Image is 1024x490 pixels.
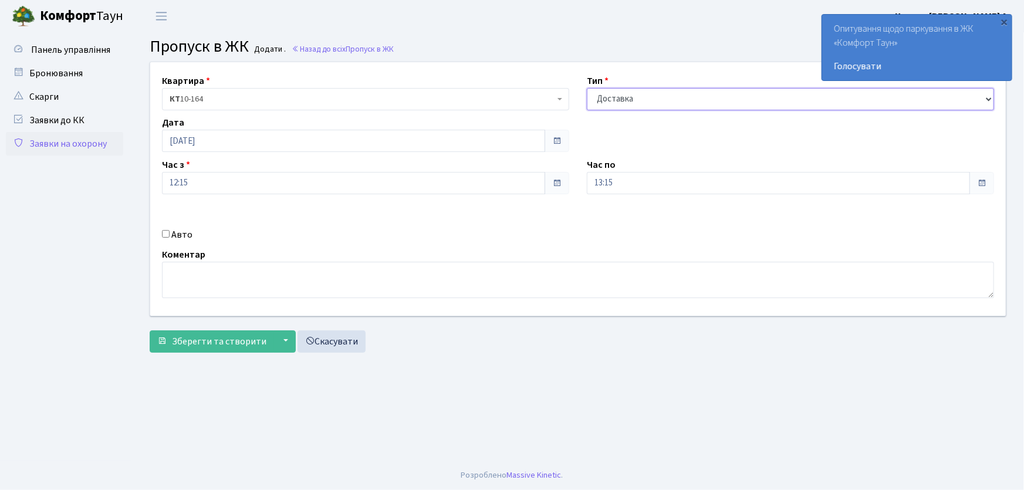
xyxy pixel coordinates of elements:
b: КТ [170,93,180,105]
span: Зберегти та створити [172,335,266,348]
img: logo.png [12,5,35,28]
span: <b>КТ</b>&nbsp;&nbsp;&nbsp;&nbsp;10-164 [162,88,569,110]
span: Панель управління [31,43,110,56]
a: Цитрус [PERSON_NAME] А. [895,9,1010,23]
button: Переключити навігацію [147,6,176,26]
label: Квартира [162,74,210,88]
label: Дата [162,116,184,130]
a: Панель управління [6,38,123,62]
label: Час з [162,158,190,172]
label: Час по [587,158,616,172]
button: Зберегти та створити [150,330,274,353]
b: Комфорт [40,6,96,25]
span: Пропуск в ЖК [346,43,394,55]
a: Бронювання [6,62,123,85]
a: Скасувати [298,330,366,353]
a: Massive Kinetic [507,469,562,481]
div: Розроблено . [461,469,563,482]
a: Заявки на охорону [6,132,123,156]
label: Коментар [162,248,205,262]
label: Авто [171,228,192,242]
span: <b>КТ</b>&nbsp;&nbsp;&nbsp;&nbsp;10-164 [170,93,555,105]
a: Назад до всіхПропуск в ЖК [292,43,394,55]
span: Таун [40,6,123,26]
span: Пропуск в ЖК [150,35,249,58]
a: Заявки до КК [6,109,123,132]
a: Скарги [6,85,123,109]
div: Опитування щодо паркування в ЖК «Комфорт Таун» [822,15,1012,80]
label: Тип [587,74,609,88]
b: Цитрус [PERSON_NAME] А. [895,10,1010,23]
a: Голосувати [834,59,1000,73]
small: Додати . [252,45,286,55]
div: × [999,16,1011,28]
